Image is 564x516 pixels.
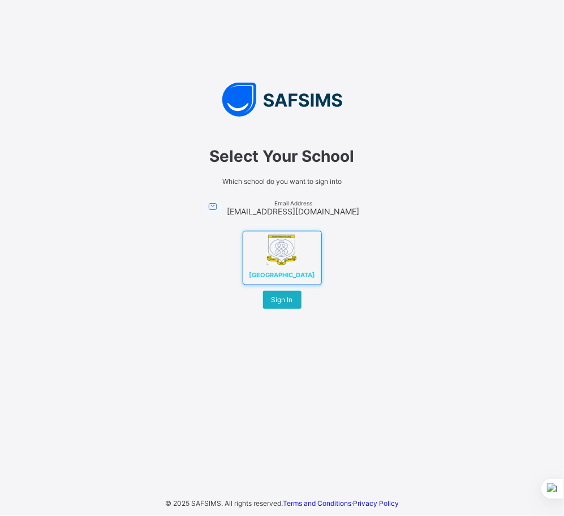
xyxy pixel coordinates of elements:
a: Privacy Policy [353,499,399,508]
a: Terms and Conditions [283,499,351,508]
img: SAFSIMS Logo [113,83,452,117]
span: [EMAIL_ADDRESS][DOMAIN_NAME] [227,207,360,216]
span: [GEOGRAPHIC_DATA] [246,268,318,282]
img: MUSA ILIASU COLLEGE [266,234,298,265]
span: Sign In [272,295,293,304]
span: Select Your School [124,147,441,166]
span: Email Address [227,200,360,207]
span: · [283,499,399,508]
span: © 2025 SAFSIMS. All rights reserved. [165,499,283,508]
span: Which school do you want to sign into [124,177,441,186]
